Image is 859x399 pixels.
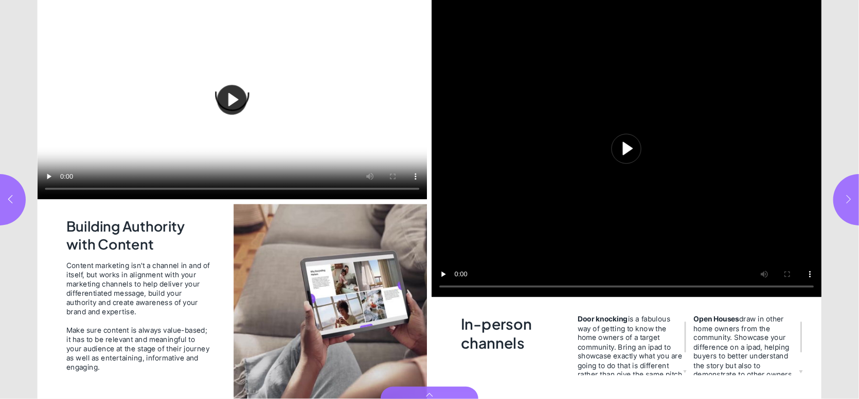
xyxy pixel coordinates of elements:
strong: Open Houses [694,314,740,324]
span: is a fabulous way of getting to know the home owners of a target community. Bring an ipad to show... [578,314,682,388]
h2: In-person channels [461,314,570,373]
span: draw in other home owners from the community. Showcase your difference on a ipad, helping buyers ... [694,314,798,388]
div: Make sure content is always value-based; it has to be relevant and meaningful to your audience at... [66,326,211,372]
strong: Door knocking [578,314,628,324]
h2: Building Authority with Content [66,217,213,254]
div: Content marketing isn't a channel in and of itself, but works in alignment with your marketing ch... [66,261,211,316]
